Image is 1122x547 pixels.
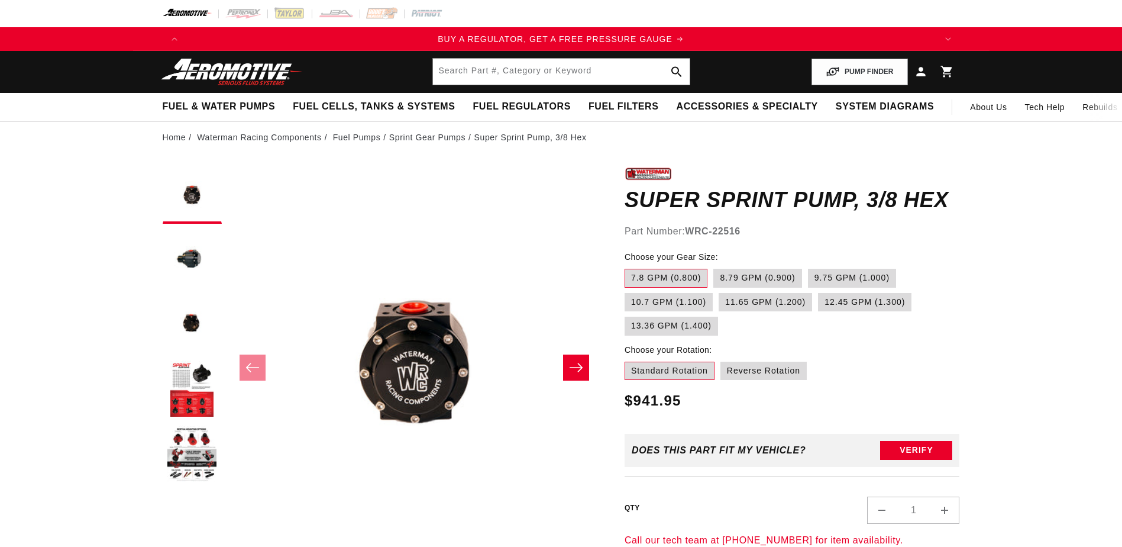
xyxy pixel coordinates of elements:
[625,224,960,239] div: Part Number:
[163,165,222,224] button: Load image 1 in gallery view
[1016,93,1074,121] summary: Tech Help
[333,131,381,144] a: Fuel Pumps
[186,33,936,46] a: BUY A REGULATOR, GET A FREE PRESSURE GAUGE
[154,93,284,121] summary: Fuel & Water Pumps
[625,344,713,356] legend: Choose your Rotation:
[163,27,186,51] button: Translation missing: en.sections.announcements.previous_announcement
[625,362,714,381] label: Standard Rotation
[293,101,455,113] span: Fuel Cells, Tanks & Systems
[625,269,708,288] label: 7.8 GPM (0.800)
[284,93,464,121] summary: Fuel Cells, Tanks & Systems
[163,295,222,354] button: Load image 3 in gallery view
[836,101,934,113] span: System Diagrams
[186,33,936,46] div: 1 of 4
[625,293,713,312] label: 10.7 GPM (1.100)
[186,33,936,46] div: Announcement
[438,34,672,44] span: BUY A REGULATOR, GET A FREE PRESSURE GAUGE
[625,535,903,545] a: Call our tech team at [PHONE_NUMBER] for item availability.
[580,93,668,121] summary: Fuel Filters
[632,445,806,456] div: Does This part fit My vehicle?
[474,131,587,144] li: Super Sprint Pump, 3/8 Hex
[389,131,474,144] li: Sprint Gear Pumps
[713,269,801,288] label: 8.79 GPM (0.900)
[589,101,659,113] span: Fuel Filters
[808,269,896,288] label: 9.75 GPM (1.000)
[197,131,321,144] a: Waterman Racing Components
[625,317,718,336] label: 13.36 GPM (1.400)
[827,93,943,121] summary: System Diagrams
[936,27,960,51] button: Translation missing: en.sections.announcements.next_announcement
[625,191,960,210] h1: Super Sprint Pump, 3/8 Hex
[720,362,807,381] label: Reverse Rotation
[677,101,818,113] span: Accessories & Specialty
[961,93,1016,121] a: About Us
[1082,101,1117,114] span: Rebuilds
[970,102,1007,112] span: About Us
[625,251,719,263] legend: Choose your Gear Size:
[163,131,186,144] a: Home
[464,93,579,121] summary: Fuel Regulators
[811,59,907,85] button: PUMP FINDER
[880,441,952,460] button: Verify
[625,503,640,513] label: QTY
[163,425,222,484] button: Load image 5 in gallery view
[563,355,589,381] button: Slide right
[163,230,222,289] button: Load image 2 in gallery view
[158,58,306,86] img: Aeromotive
[163,360,222,419] button: Load image 4 in gallery view
[818,293,911,312] label: 12.45 GPM (1.300)
[473,101,570,113] span: Fuel Regulators
[163,131,960,144] nav: breadcrumbs
[668,93,827,121] summary: Accessories & Specialty
[163,101,276,113] span: Fuel & Water Pumps
[719,293,812,312] label: 11.65 GPM (1.200)
[625,390,681,411] span: $941.95
[240,355,266,381] button: Slide left
[433,59,690,85] input: Search by Part Number, Category or Keyword
[685,226,740,236] strong: WRC-22516
[664,59,690,85] button: search button
[1025,101,1065,114] span: Tech Help
[133,27,990,51] slideshow-component: Translation missing: en.sections.announcements.announcement_bar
